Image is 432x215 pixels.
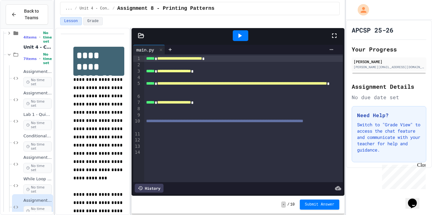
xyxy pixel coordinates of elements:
span: Conditionals Bingo [23,134,52,139]
iframe: chat widget [405,190,426,209]
span: / [113,6,115,11]
span: Assignment 7 - Number Guesser [23,155,52,160]
span: Assignment 8 - Printing Patterns [23,198,52,203]
span: While Loop Coding Challenges (In-Class) [23,176,52,182]
span: Unit 4 - Control Structures [80,6,110,11]
div: 6 [133,93,141,100]
span: / [75,6,77,11]
div: 5 [133,81,141,93]
h2: Assignment Details [352,82,426,91]
span: No time set [43,31,52,44]
p: Switch to "Grade View" to access the chat feature and communicate with your teacher for help and ... [357,122,421,153]
div: 11 [133,131,141,137]
div: 4 [133,75,141,81]
span: 10 [290,202,294,207]
div: main.py [133,45,165,54]
span: Lab 1 - Quiz-Game [23,112,52,117]
div: 12 [133,137,141,143]
span: Assignment 6 - Discount Calculator [23,91,52,96]
div: History [135,184,164,193]
button: Lesson [60,17,82,25]
span: - [281,201,286,208]
div: 14 [133,149,141,156]
button: Grade [83,17,103,25]
span: / [287,202,289,207]
div: 13 [133,143,141,150]
span: • [39,56,40,61]
span: Assignment 5 - Booleans [23,69,52,75]
div: 1 [133,56,141,62]
iframe: chat widget [380,162,426,189]
div: 2 [133,62,141,68]
span: No time set [23,141,52,152]
div: 3 [133,68,141,75]
span: 4 items [23,35,37,39]
span: 7 items [23,57,37,61]
span: No time set [43,52,52,65]
div: 10 [133,118,141,131]
span: No time set [23,120,52,130]
span: No time set [23,184,52,194]
div: main.py [133,46,157,53]
span: • [39,35,40,40]
span: No time set [23,77,52,87]
span: ... [65,6,72,11]
div: 7 [133,99,141,106]
div: 9 [133,112,141,118]
span: No time set [23,163,52,173]
div: [PERSON_NAME][EMAIL_ADDRESS][DOMAIN_NAME] [354,65,424,69]
h1: APCSP 25-26 [352,26,393,34]
div: Chat with us now!Close [3,3,44,40]
div: 8 [133,106,141,112]
div: No due date set [352,93,426,101]
h3: Need Help? [357,111,421,119]
div: My Account [351,3,371,17]
span: Unit 4 - Control Structures [23,44,52,50]
span: Submit Answer [305,202,335,207]
button: Submit Answer [300,200,340,210]
span: No time set [23,99,52,109]
div: [PERSON_NAME] [354,59,424,64]
span: Back to Teams [21,8,43,21]
h2: Your Progress [352,45,426,54]
button: Back to Teams [6,4,48,25]
span: Assignment 8 - Printing Patterns [117,5,214,12]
